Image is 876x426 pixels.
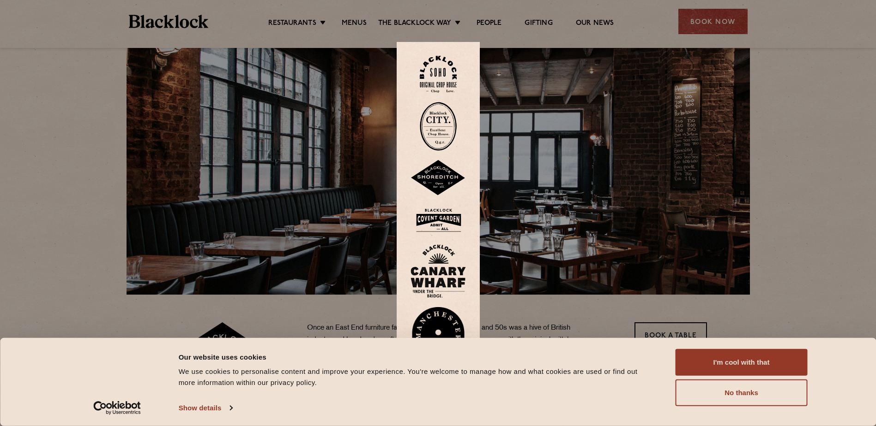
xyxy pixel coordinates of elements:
[77,401,157,415] a: Usercentrics Cookiebot - opens in a new window
[420,102,457,151] img: City-stamp-default.svg
[676,349,808,376] button: I'm cool with that
[411,307,466,371] img: BL_Manchester_Logo-bleed.png
[676,379,808,406] button: No thanks
[420,56,457,93] img: Soho-stamp-default.svg
[179,351,655,362] div: Our website uses cookies
[411,205,466,235] img: BLA_1470_CoventGarden_Website_Solid.svg
[411,244,466,298] img: BL_CW_Logo_Website.svg
[179,401,232,415] a: Show details
[179,366,655,388] div: We use cookies to personalise content and improve your experience. You're welcome to manage how a...
[411,160,466,196] img: Shoreditch-stamp-v2-default.svg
